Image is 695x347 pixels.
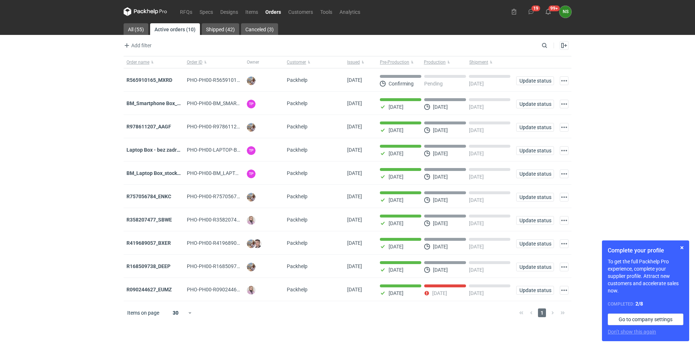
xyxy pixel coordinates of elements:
[469,174,484,180] p: [DATE]
[247,286,256,295] img: Klaudia Wiśniewska
[285,7,317,16] a: Customers
[126,147,206,153] a: Laptop Box - bez zadruku - stock 3
[347,240,362,246] span: 29/08/2025
[389,220,403,226] p: [DATE]
[127,309,159,316] span: Items on page
[469,244,484,250] p: [DATE]
[184,56,244,68] button: Order ID
[389,244,403,250] p: [DATE]
[389,127,403,133] p: [DATE]
[241,23,278,35] a: Canceled (3)
[560,216,569,225] button: Actions
[202,23,239,35] a: Shipped (42)
[253,239,262,248] img: Maciej Sikora
[560,146,569,155] button: Actions
[433,244,448,250] p: [DATE]
[560,100,569,108] button: Actions
[247,193,256,202] img: Michał Palasek
[287,287,308,292] span: Packhelp
[217,7,242,16] a: Designs
[432,290,447,296] p: [DATE]
[347,194,362,199] span: 03/09/2025
[519,171,551,176] span: Update status
[519,195,551,200] span: Update status
[124,23,148,35] a: All (55)
[187,147,306,153] span: PHO-PH00-LAPTOP-BOX---BEZ-ZADRUKU---STOCK-3
[389,197,403,203] p: [DATE]
[516,286,554,295] button: Update status
[126,100,197,106] a: BM_Smartphone Box_stock_06
[126,170,185,176] strong: BM_Laptop Box_stock_05
[126,77,172,83] a: R565910165_MXRD
[469,220,484,226] p: [DATE]
[347,147,362,153] span: 04/09/2025
[187,124,258,129] span: PHO-PH00-R978611207_AAGF
[678,243,686,252] button: Skip for now
[377,56,422,68] button: Pre-Production
[560,123,569,132] button: Actions
[124,56,184,68] button: Order name
[287,194,308,199] span: Packhelp
[344,56,377,68] button: Issued
[519,241,551,246] span: Update status
[608,246,683,255] h1: Complete your profile
[559,6,571,18] button: NS
[542,6,554,17] button: 99+
[635,301,643,307] strong: 2 / 8
[247,123,256,132] img: Michał Palasek
[433,197,448,203] p: [DATE]
[433,174,448,180] p: [DATE]
[516,169,554,178] button: Update status
[247,76,256,85] img: Michał Palasek
[247,216,256,225] img: Klaudia Wiśniewska
[516,146,554,155] button: Update status
[317,7,336,16] a: Tools
[187,100,294,106] span: PHO-PH00-BM_SMARTPHONE-BOX_STOCK_06
[433,151,448,156] p: [DATE]
[516,76,554,85] button: Update status
[126,217,172,223] a: R358207477_SBWE
[519,78,551,83] span: Update status
[187,217,258,223] span: PHO-PH00-R358207477_SBWE
[469,104,484,110] p: [DATE]
[519,288,551,293] span: Update status
[389,174,403,180] p: [DATE]
[469,290,484,296] p: [DATE]
[516,239,554,248] button: Update status
[519,218,551,223] span: Update status
[422,56,468,68] button: Production
[519,264,551,270] span: Update status
[608,258,683,294] p: To get the full Packhelp Pro experience, complete your supplier profile. Attract new customers an...
[187,59,202,65] span: Order ID
[126,240,171,246] strong: R419689057_BXER
[560,239,569,248] button: Actions
[187,263,257,269] span: PHO-PH00-R168509738_DEEP
[559,6,571,18] div: Natalia Stępak
[126,287,172,292] a: R090244627_EUMZ
[287,77,308,83] span: Packhelp
[247,169,256,178] figcaption: TP
[516,193,554,202] button: Update status
[126,124,171,129] a: R978611207_AAGF
[380,59,409,65] span: Pre-Production
[347,217,362,223] span: 01/09/2025
[516,100,554,108] button: Update status
[516,263,554,271] button: Update status
[469,267,484,273] p: [DATE]
[187,194,258,199] span: PHO-PH00-R757056784_ENKC
[247,263,256,271] img: Michał Palasek
[469,59,488,65] span: Shipment
[287,147,308,153] span: Packhelp
[126,194,171,199] a: R757056784_ENKC
[433,104,448,110] p: [DATE]
[126,59,149,65] span: Order name
[433,127,448,133] p: [DATE]
[519,101,551,107] span: Update status
[287,100,308,106] span: Packhelp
